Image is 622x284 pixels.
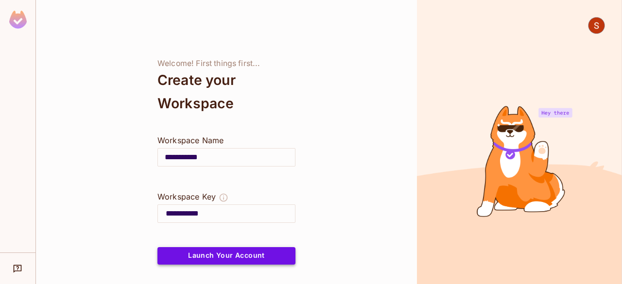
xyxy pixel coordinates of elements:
[157,59,295,68] div: Welcome! First things first...
[157,247,295,265] button: Launch Your Account
[7,259,29,278] div: Help & Updates
[588,17,605,33] img: Shubham Mule
[9,11,27,29] img: SReyMgAAAABJRU5ErkJggg==
[219,191,228,204] button: The Workspace Key is unique, and serves as the identifier of your workspace.
[157,134,295,146] div: Workspace Name
[157,68,295,115] div: Create your Workspace
[157,191,216,202] div: Workspace Key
